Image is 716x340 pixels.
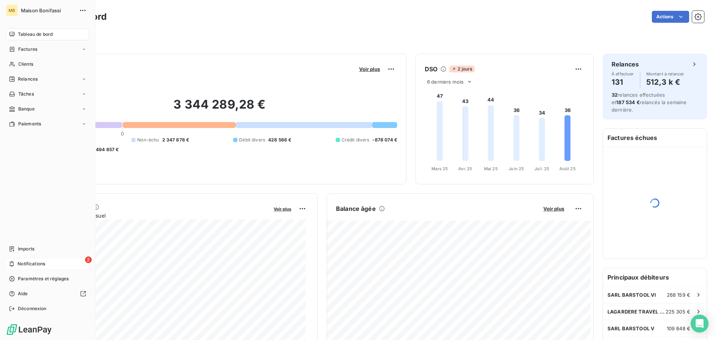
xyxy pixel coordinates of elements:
[137,137,159,143] span: Non-échu
[646,72,684,76] span: Montant à relancer
[6,4,18,16] div: MB
[607,309,666,315] span: LAGARDERE TRAVEL RETAIL [GEOGRAPHIC_DATA]
[612,92,618,98] span: 32
[268,137,291,143] span: 428 566 €
[667,325,690,331] span: 109 848 €
[342,137,370,143] span: Crédit divers
[18,61,33,68] span: Clients
[18,261,45,267] span: Notifications
[18,121,41,127] span: Paiements
[612,60,639,69] h6: Relances
[449,66,474,72] span: 2 jours
[85,256,92,263] span: 2
[509,166,524,171] tspan: Juin 25
[372,137,397,143] span: -878 074 €
[652,11,689,23] button: Actions
[271,205,293,212] button: Voir plus
[612,76,634,88] h4: 131
[612,92,687,113] span: relances effectuées et relancés la semaine dernière.
[6,43,89,55] a: Factures
[541,205,566,212] button: Voir plus
[603,268,707,286] h6: Principaux débiteurs
[612,72,634,76] span: À effectuer
[18,31,53,38] span: Tableau de bord
[6,103,89,115] a: Banque
[543,206,564,212] span: Voir plus
[6,118,89,130] a: Paiements
[336,204,376,213] h6: Balance âgée
[6,273,89,285] a: Paramètres et réglages
[6,324,52,336] img: Logo LeanPay
[18,290,28,297] span: Aide
[559,166,576,171] tspan: Août 25
[239,137,265,143] span: Débit divers
[18,76,38,82] span: Relances
[121,131,124,137] span: 0
[18,275,69,282] span: Paramètres et réglages
[18,246,34,252] span: Imports
[427,79,464,85] span: 6 derniers mois
[18,91,34,97] span: Tâches
[691,315,709,333] div: Open Intercom Messenger
[162,137,189,143] span: 2 347 878 €
[6,58,89,70] a: Clients
[18,305,47,312] span: Déconnexion
[6,243,89,255] a: Imports
[534,166,549,171] tspan: Juil. 25
[359,66,380,72] span: Voir plus
[42,212,268,219] span: Chiffre d'affaires mensuel
[21,7,75,13] span: Maison Bonifassi
[94,146,119,153] span: -494 857 €
[616,99,640,105] span: 187 534 €
[667,292,690,298] span: 268 159 €
[18,106,35,112] span: Banque
[607,325,654,331] span: SARL BARSTOOL V
[6,28,89,40] a: Tableau de bord
[484,166,498,171] tspan: Mai 25
[425,65,437,74] h6: DSO
[666,309,690,315] span: 225 305 €
[431,166,448,171] tspan: Mars 25
[646,76,684,88] h4: 512,3 k €
[6,88,89,100] a: Tâches
[458,166,472,171] tspan: Avr. 25
[18,46,37,53] span: Factures
[6,288,89,300] a: Aide
[6,73,89,85] a: Relances
[42,97,397,119] h2: 3 344 289,28 €
[274,206,291,212] span: Voir plus
[357,66,382,72] button: Voir plus
[607,292,656,298] span: SARL BARSTOOL VI
[603,129,707,147] h6: Factures échues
